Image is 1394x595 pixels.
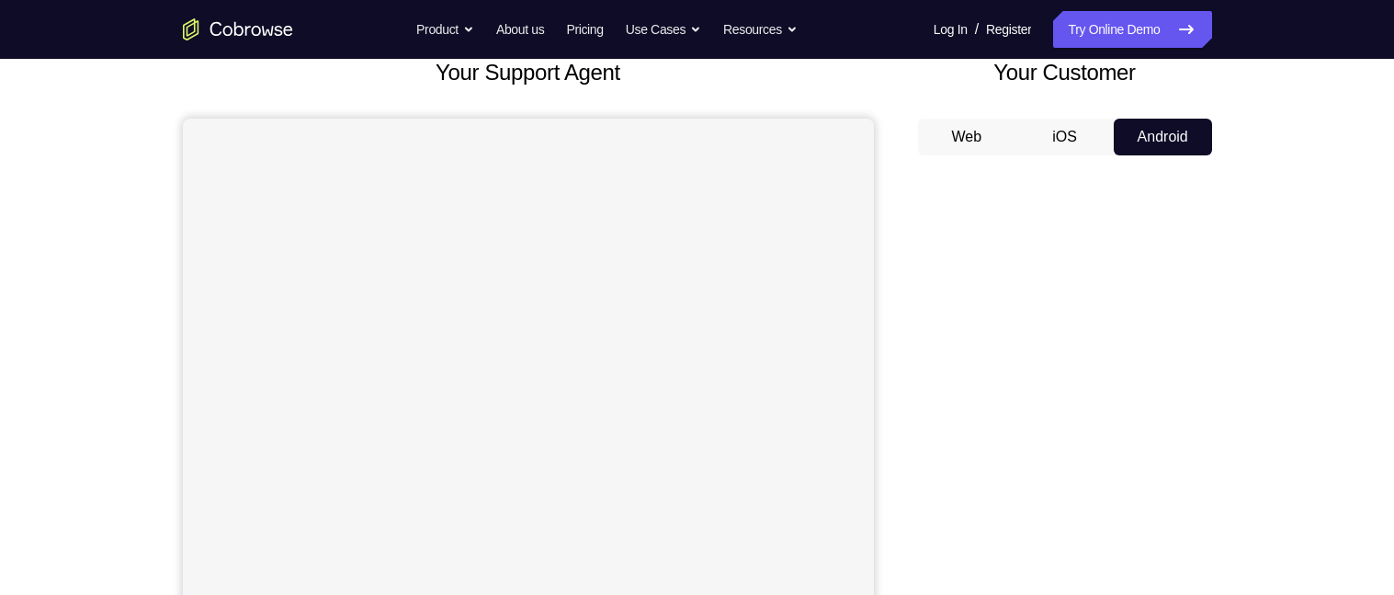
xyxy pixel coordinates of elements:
[626,11,701,48] button: Use Cases
[416,11,474,48] button: Product
[918,119,1016,155] button: Web
[986,11,1031,48] a: Register
[1015,119,1114,155] button: iOS
[934,11,968,48] a: Log In
[496,11,544,48] a: About us
[566,11,603,48] a: Pricing
[1053,11,1211,48] a: Try Online Demo
[975,18,979,40] span: /
[723,11,798,48] button: Resources
[918,56,1212,89] h2: Your Customer
[183,18,293,40] a: Go to the home page
[183,56,874,89] h2: Your Support Agent
[1114,119,1212,155] button: Android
